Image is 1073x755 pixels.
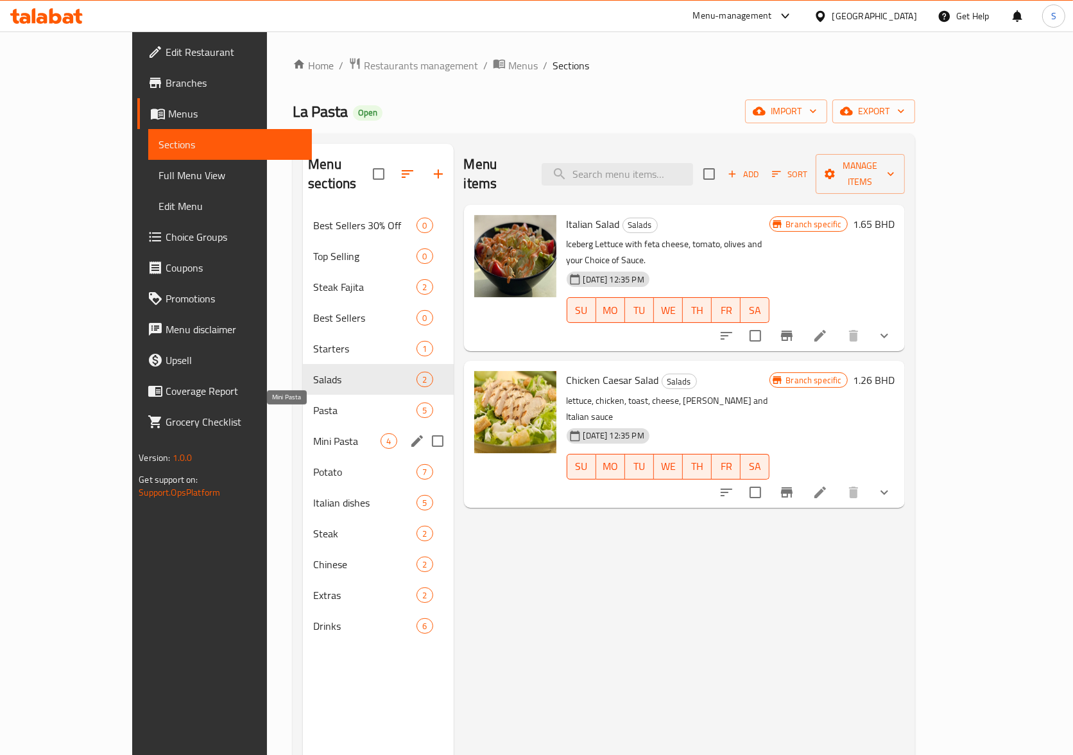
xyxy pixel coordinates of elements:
[303,611,453,641] div: Drinks6
[567,393,770,425] p: lettuce, chicken, toast, cheese, [PERSON_NAME] and Italian sauce
[293,58,334,73] a: Home
[313,372,416,387] span: Salads
[313,557,416,572] span: Chinese
[148,160,311,191] a: Full Menu View
[596,297,625,323] button: MO
[416,218,433,233] div: items
[137,314,311,345] a: Menu disclaimer
[303,456,453,487] div: Potato7
[166,291,301,306] span: Promotions
[688,301,707,320] span: TH
[416,341,433,356] div: items
[832,100,915,123] button: export
[417,497,432,509] span: 5
[313,495,416,510] span: Italian dishes
[148,191,311,221] a: Edit Menu
[166,414,301,430] span: Grocery Checklist
[508,58,538,73] span: Menus
[567,214,620,234] span: Italian Salad
[313,279,416,295] span: Steak Fajita
[816,154,905,194] button: Manage items
[166,322,301,337] span: Menu disclaimer
[417,466,432,478] span: 7
[303,549,453,580] div: Chinese2
[173,449,193,466] span: 1.0.0
[578,273,649,286] span: [DATE] 12:35 PM
[417,220,432,232] span: 0
[365,161,392,187] span: Select all sections
[416,403,433,418] div: items
[353,105,382,121] div: Open
[159,198,301,214] span: Edit Menu
[567,297,596,323] button: SU
[712,297,741,323] button: FR
[417,589,432,602] span: 2
[159,168,301,183] span: Full Menu View
[746,301,764,320] span: SA
[416,587,433,603] div: items
[417,312,432,324] span: 0
[630,301,649,320] span: TU
[137,345,311,376] a: Upsell
[417,374,432,386] span: 2
[662,374,697,389] div: Salads
[693,8,772,24] div: Menu-management
[717,457,735,476] span: FR
[303,302,453,333] div: Best Sellers0
[542,163,693,186] input: search
[416,557,433,572] div: items
[303,395,453,426] div: Pasta5
[838,477,869,508] button: delete
[567,370,659,390] span: Chicken Caesar Salad
[493,57,538,74] a: Menus
[416,248,433,264] div: items
[159,137,301,152] span: Sections
[139,471,198,488] span: Get support on:
[601,301,620,320] span: MO
[601,457,620,476] span: MO
[625,297,654,323] button: TU
[717,301,735,320] span: FR
[464,155,526,193] h2: Menu items
[166,383,301,399] span: Coverage Report
[166,75,301,91] span: Branches
[313,618,416,634] span: Drinks
[303,205,453,647] nav: Menu sections
[417,620,432,632] span: 6
[313,341,416,356] span: Starters
[416,279,433,295] div: items
[474,215,556,297] img: Italian Salad
[392,159,423,189] span: Sort sections
[168,106,301,121] span: Menus
[293,97,348,126] span: La Pasta
[313,587,416,603] span: Extras
[308,155,372,193] h2: Menu sections
[313,310,416,325] div: Best Sellers
[313,526,416,541] span: Steak
[348,57,478,74] a: Restaurants management
[166,260,301,275] span: Coupons
[339,58,343,73] li: /
[381,435,396,447] span: 4
[772,167,807,182] span: Sort
[166,352,301,368] span: Upsell
[826,158,895,190] span: Manage items
[303,272,453,302] div: Steak Fajita2
[622,218,658,233] div: Salads
[166,229,301,245] span: Choice Groups
[726,167,760,182] span: Add
[843,103,905,119] span: export
[543,58,547,73] li: /
[139,449,170,466] span: Version:
[625,454,654,480] button: TU
[313,248,416,264] div: Top Selling
[303,241,453,272] div: Top Selling0
[869,320,900,351] button: show more
[148,129,311,160] a: Sections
